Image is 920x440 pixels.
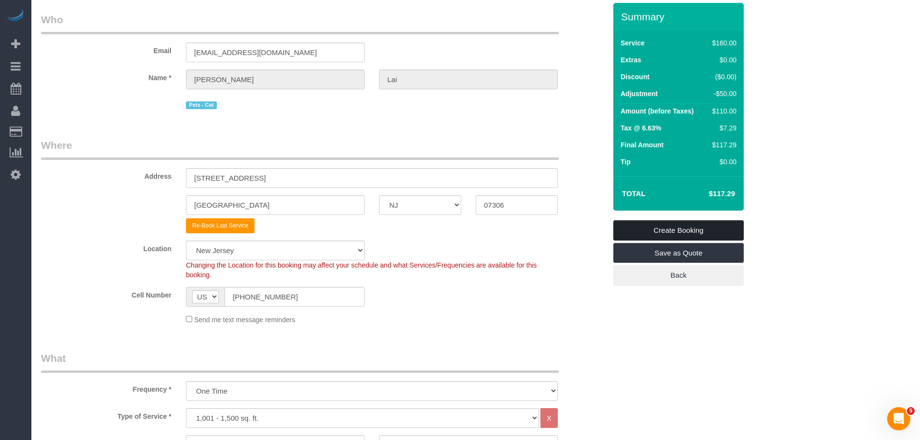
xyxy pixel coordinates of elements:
[613,265,744,285] a: Back
[680,190,735,198] h4: $117.29
[476,195,558,215] input: Zip Code
[621,11,739,22] h3: Summary
[621,140,664,150] label: Final Amount
[186,195,365,215] input: City
[907,407,915,415] span: 5
[887,407,910,430] iframe: Intercom live chat
[34,70,179,83] label: Name *
[34,168,179,181] label: Address
[41,351,559,373] legend: What
[621,106,694,116] label: Amount (before Taxes)
[186,70,365,89] input: First Name
[186,101,217,109] span: Pets - Cat
[34,381,179,394] label: Frequency *
[621,89,658,99] label: Adjustment
[613,220,744,241] a: Create Booking
[194,316,295,324] span: Send me text message reminders
[621,157,631,167] label: Tip
[621,38,645,48] label: Service
[41,13,559,34] legend: Who
[708,157,736,167] div: $0.00
[34,287,179,300] label: Cell Number
[708,140,736,150] div: $117.29
[708,89,736,99] div: -$50.00
[34,43,179,56] label: Email
[708,106,736,116] div: $110.00
[186,261,537,279] span: Changing the Location for this booking may affect your schedule and what Services/Frequencies are...
[34,241,179,254] label: Location
[41,138,559,160] legend: Where
[708,72,736,82] div: ($0.00)
[708,55,736,65] div: $0.00
[622,189,646,198] strong: Total
[186,218,255,233] button: Re-Book Last Service
[621,55,641,65] label: Extras
[379,70,558,89] input: Last Name
[708,123,736,133] div: $7.29
[6,10,25,23] img: Automaid Logo
[708,38,736,48] div: $160.00
[621,72,650,82] label: Discount
[621,123,661,133] label: Tax @ 6.63%
[186,43,365,62] input: Email
[225,287,365,307] input: Cell Number
[613,243,744,263] a: Save as Quote
[34,408,179,421] label: Type of Service *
